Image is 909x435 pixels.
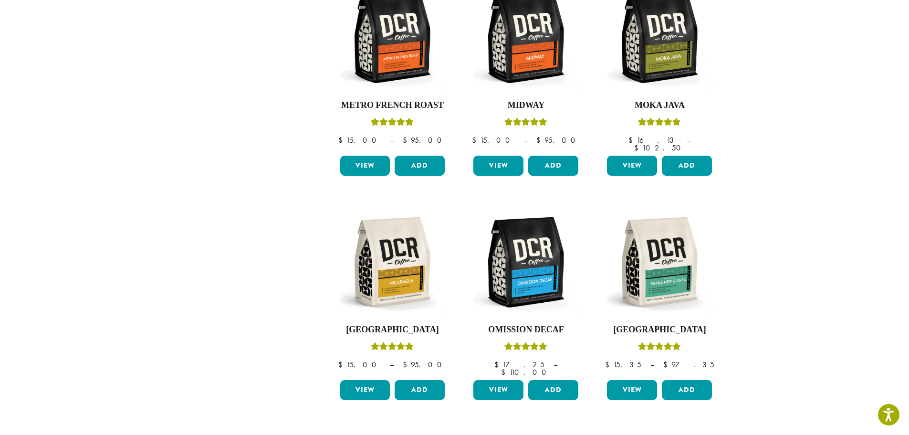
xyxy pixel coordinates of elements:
h4: Metro French Roast [338,100,448,111]
span: $ [403,135,411,145]
bdi: 17.25 [494,360,544,370]
bdi: 95.00 [536,135,580,145]
span: – [554,360,557,370]
a: [GEOGRAPHIC_DATA]Rated 5.00 out of 5 [338,207,448,376]
span: $ [338,135,346,145]
button: Add [662,380,712,400]
div: Rated 4.33 out of 5 [504,341,547,355]
h4: [GEOGRAPHIC_DATA] [338,325,448,335]
span: $ [494,360,502,370]
bdi: 102.50 [634,143,685,153]
span: $ [634,143,642,153]
a: [GEOGRAPHIC_DATA]Rated 5.00 out of 5 [605,207,714,376]
span: – [687,135,690,145]
bdi: 15.00 [338,135,381,145]
div: Rated 5.00 out of 5 [371,341,414,355]
a: View [473,156,523,176]
div: Rated 5.00 out of 5 [638,117,681,131]
span: $ [536,135,544,145]
button: Add [395,380,445,400]
h4: [GEOGRAPHIC_DATA] [605,325,714,335]
bdi: 15.00 [472,135,514,145]
bdi: 97.35 [663,360,714,370]
div: Rated 5.00 out of 5 [371,117,414,131]
bdi: 16.13 [628,135,678,145]
span: – [390,135,394,145]
img: DCR-12oz-Papua-New-Guinea-Stock-scaled.png [605,207,714,317]
bdi: 95.00 [403,135,446,145]
bdi: 95.00 [403,360,446,370]
a: View [607,156,657,176]
span: $ [472,135,480,145]
span: $ [403,360,411,370]
bdi: 110.00 [501,367,551,377]
a: View [473,380,523,400]
img: DCR-12oz-Omission-Decaf-scaled.png [471,207,581,317]
bdi: 15.00 [338,360,381,370]
a: Omission DecafRated 4.33 out of 5 [471,207,581,376]
span: $ [501,367,509,377]
img: DCR-12oz-Nicaragua-Stock-scaled.png [337,207,447,317]
span: – [390,360,394,370]
a: View [340,380,390,400]
a: View [607,380,657,400]
bdi: 15.35 [605,360,641,370]
span: $ [338,360,346,370]
h4: Midway [471,100,581,111]
div: Rated 5.00 out of 5 [638,341,681,355]
a: View [340,156,390,176]
button: Add [662,156,712,176]
h4: Omission Decaf [471,325,581,335]
button: Add [528,380,578,400]
span: $ [628,135,637,145]
button: Add [528,156,578,176]
span: $ [605,360,613,370]
span: – [650,360,654,370]
button: Add [395,156,445,176]
span: $ [663,360,671,370]
div: Rated 5.00 out of 5 [504,117,547,131]
span: – [523,135,527,145]
h4: Moka Java [605,100,714,111]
